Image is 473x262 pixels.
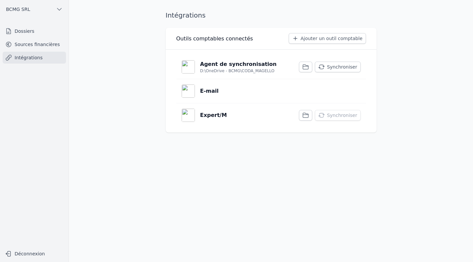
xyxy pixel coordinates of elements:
p: Expert/M [200,111,227,119]
button: Synchroniser [315,62,360,72]
h1: Intégrations [166,11,206,20]
p: E-mail [200,87,219,95]
p: Agent de synchronisation [200,60,277,68]
h3: Outils comptables connectés [176,35,253,43]
a: Agent de synchronisation D:\OneDrive - BCMG\CODA_MAGELLO Synchroniser [176,55,366,79]
button: Ajouter un outil comptable [289,33,366,44]
a: Dossiers [3,25,66,37]
p: D:\OneDrive - BCMG\CODA_MAGELLO [200,68,275,74]
a: Intégrations [3,52,66,64]
a: Sources financières [3,38,66,50]
button: Déconnexion [3,248,66,259]
a: E-mail [176,79,366,103]
button: Synchroniser [315,110,360,121]
a: Expert/M Synchroniser [176,103,366,127]
button: BCMG SRL [3,4,66,15]
span: BCMG SRL [6,6,30,13]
